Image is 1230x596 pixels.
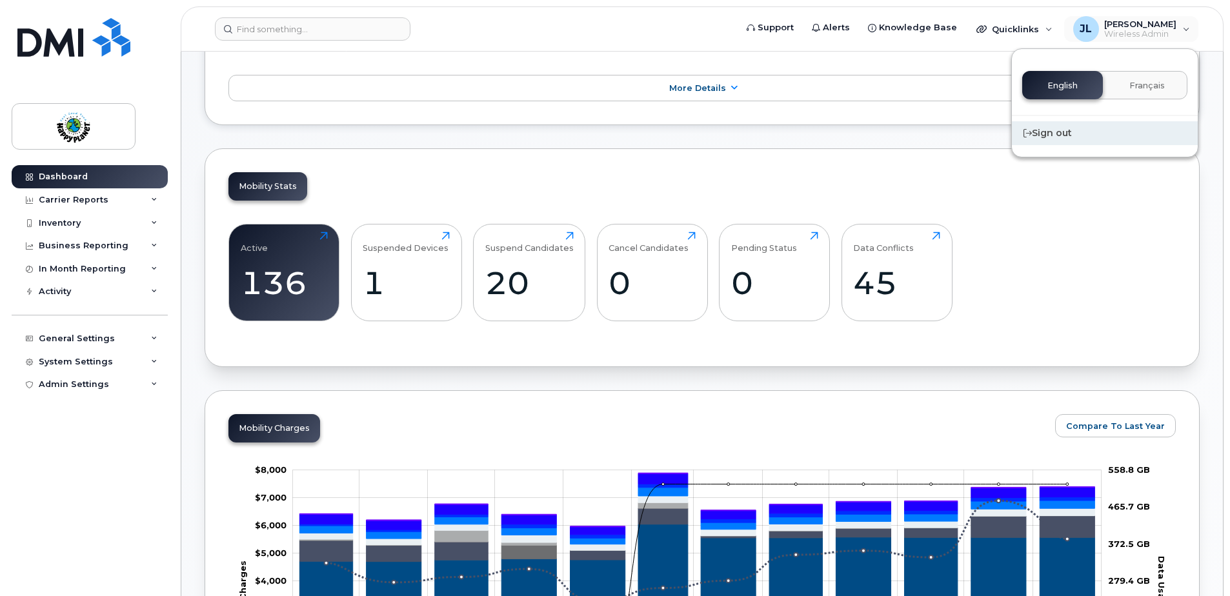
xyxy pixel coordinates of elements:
[669,83,726,93] span: More Details
[1080,21,1092,37] span: JL
[255,548,287,558] g: $0
[758,21,794,34] span: Support
[363,232,449,253] div: Suspended Devices
[1108,501,1150,512] tspan: 465.7 GB
[967,16,1062,42] div: Quicklinks
[859,15,966,41] a: Knowledge Base
[1064,16,1199,42] div: Jeffrey Lowe
[853,232,940,314] a: Data Conflicts45
[1055,414,1176,437] button: Compare To Last Year
[1108,464,1150,475] tspan: 558.8 GB
[485,264,574,302] div: 20
[255,492,287,502] g: $0
[255,520,287,530] g: $0
[363,264,450,302] div: 1
[1012,121,1198,145] div: Sign out
[255,548,287,558] tspan: $5,000
[609,232,696,314] a: Cancel Candidates0
[255,492,287,502] tspan: $7,000
[1108,575,1150,586] tspan: 279.4 GB
[853,264,940,302] div: 45
[255,464,287,475] g: $0
[241,264,328,302] div: 136
[255,575,287,586] tspan: $4,000
[485,232,574,253] div: Suspend Candidates
[823,21,850,34] span: Alerts
[1104,29,1176,39] span: Wireless Admin
[803,15,859,41] a: Alerts
[609,264,696,302] div: 0
[363,232,450,314] a: Suspended Devices1
[738,15,803,41] a: Support
[255,464,287,475] tspan: $8,000
[1066,420,1165,432] span: Compare To Last Year
[255,520,287,530] tspan: $6,000
[485,232,574,314] a: Suspend Candidates20
[731,264,818,302] div: 0
[1108,539,1150,549] tspan: 372.5 GB
[215,17,410,41] input: Find something...
[731,232,797,253] div: Pending Status
[879,21,957,34] span: Knowledge Base
[1104,19,1176,29] span: [PERSON_NAME]
[255,575,287,586] g: $0
[241,232,328,314] a: Active136
[609,232,689,253] div: Cancel Candidates
[992,24,1039,34] span: Quicklinks
[241,232,268,253] div: Active
[731,232,818,314] a: Pending Status0
[1129,81,1165,91] span: Français
[853,232,914,253] div: Data Conflicts
[299,508,1094,562] g: Roaming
